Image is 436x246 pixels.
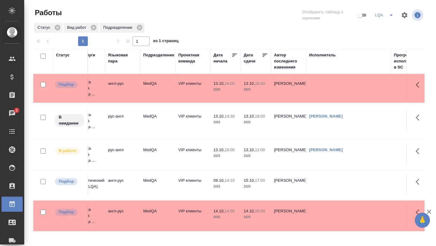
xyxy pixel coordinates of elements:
[59,114,80,126] p: В ожидании
[140,78,175,99] td: MedQA
[153,37,179,46] span: из 1 страниц
[213,81,225,86] p: 13.10,
[59,148,76,154] p: В работе
[225,148,235,152] p: 10:00
[244,178,255,183] p: 15.10,
[213,148,225,152] p: 13.10,
[54,113,84,128] div: Исполнитель назначен, приступать к работе пока рано
[178,52,207,64] div: Проектная команда
[12,107,21,113] span: 2
[175,78,210,99] td: VIP клиенты
[213,153,238,159] p: 2025
[213,114,225,118] p: 13.10,
[302,9,356,21] span: Отобразить таблицу с оценками
[244,119,268,125] p: 2025
[213,184,238,190] p: 2025
[175,175,210,196] td: VIP клиенты
[33,8,62,18] span: Работы
[108,52,137,64] div: Языковая пара
[59,178,74,184] p: Подбор
[309,148,343,152] a: [PERSON_NAME]
[271,78,306,99] td: [PERSON_NAME]
[255,81,265,86] p: 16:00
[54,147,84,155] div: Исполнитель выполняет работу
[244,87,268,93] p: 2025
[225,114,235,118] p: 14:30
[244,153,268,159] p: 2025
[105,175,140,196] td: англ-рус
[225,81,235,86] p: 14:00
[105,144,140,165] td: рус-англ
[213,119,238,125] p: 2025
[271,205,306,226] td: [PERSON_NAME]
[56,52,70,58] div: Статус
[309,52,336,58] div: Исполнитель
[140,205,175,226] td: MedQA
[244,81,255,86] p: 13.10,
[244,209,255,213] p: 14.10,
[54,178,84,186] div: Можно подбирать исполнителей
[54,81,84,89] div: Можно подбирать исполнителей
[38,25,52,31] p: Статус
[309,114,343,118] a: [PERSON_NAME]
[100,23,144,33] div: Подразделение
[67,25,88,31] p: Вид работ
[271,144,306,165] td: [PERSON_NAME]
[255,178,265,183] p: 17:00
[213,87,238,93] p: 2025
[140,110,175,131] td: MedQA
[175,110,210,131] td: VIP клиенты
[244,148,255,152] p: 13.10,
[213,209,225,213] p: 14.10,
[271,110,306,131] td: [PERSON_NAME]
[244,52,262,64] div: Дата сдачи
[394,52,421,70] div: Прогресс исполнителя в SC
[412,78,427,92] button: Здесь прячутся важные кнопки
[59,209,74,215] p: Подбор
[2,106,23,121] a: 2
[412,9,424,21] span: Посмотреть информацию
[175,205,210,226] td: VIP клиенты
[213,178,225,183] p: 09.10,
[244,184,268,190] p: 2025
[412,110,427,125] button: Здесь прячутся важные кнопки
[415,213,430,228] button: 🙏
[255,148,265,152] p: 12:00
[412,205,427,220] button: Здесь прячутся важные кнопки
[140,144,175,165] td: MedQA
[255,209,265,213] p: 16:00
[271,175,306,196] td: [PERSON_NAME]
[103,25,134,31] p: Подразделение
[274,52,303,70] div: Автор последнего изменения
[213,214,238,220] p: 2025
[143,52,174,58] div: Подразделение
[175,144,210,165] td: VIP клиенты
[64,23,98,33] div: Вид работ
[255,114,265,118] p: 18:00
[373,10,397,20] div: split button
[140,175,175,196] td: MedQA
[54,208,84,216] div: Можно подбирать исполнителей
[225,209,235,213] p: 14:00
[417,214,428,227] span: 🙏
[213,52,232,64] div: Дата начала
[105,110,140,131] td: рус-англ
[397,8,412,22] span: Настроить таблицу
[105,78,140,99] td: англ-рус
[34,23,62,33] div: Статус
[105,205,140,226] td: англ-рус
[73,178,102,190] p: Лингвистический разбор (LQA)
[244,214,268,220] p: 2025
[225,178,235,183] p: 14:10
[59,81,74,88] p: Подбор
[244,114,255,118] p: 13.10,
[412,175,427,189] button: Здесь прячутся важные кнопки
[412,144,427,158] button: Здесь прячутся важные кнопки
